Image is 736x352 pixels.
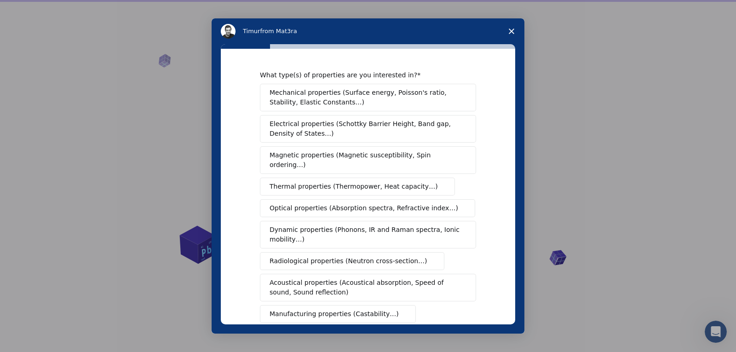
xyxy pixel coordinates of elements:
span: Dynamic properties (Phonons, IR and Raman spectra, Ionic mobility…) [270,225,460,244]
button: Magnetic properties (Magnetic susceptibility, Spin ordering…) [260,146,476,174]
button: Acoustical properties (Acoustical absorption, Speed of sound, Sound reflection) [260,274,476,301]
button: Radiological properties (Neutron cross-section…) [260,252,444,270]
button: Mechanical properties (Surface energy, Poisson's ratio, Stability, Elastic Constants…) [260,84,476,111]
span: Electrical properties (Schottky Barrier Height, Band gap, Density of States…) [270,119,461,138]
span: Thermal properties (Thermopower, Heat capacity…) [270,182,438,191]
button: Electrical properties (Schottky Barrier Height, Band gap, Density of States…) [260,115,476,143]
span: Magnetic properties (Magnetic susceptibility, Spin ordering…) [270,150,460,170]
span: Timur [243,28,260,35]
span: Manufacturing properties (Castability…) [270,309,399,319]
button: Thermal properties (Thermopower, Heat capacity…) [260,178,455,196]
div: What type(s) of properties are you interested in? [260,71,462,79]
span: Radiological properties (Neutron cross-section…) [270,256,427,266]
span: Mechanical properties (Surface energy, Poisson's ratio, Stability, Elastic Constants…) [270,88,461,107]
span: Close survey [499,18,524,44]
img: Profile image for Timur [221,24,236,39]
span: Optical properties (Absorption spectra, Refractive index…) [270,203,458,213]
span: from Mat3ra [260,28,297,35]
button: Dynamic properties (Phonons, IR and Raman spectra, Ionic mobility…) [260,221,476,248]
span: Support [18,6,52,15]
span: Acoustical properties (Acoustical absorption, Speed of sound, Sound reflection) [270,278,461,297]
button: Optical properties (Absorption spectra, Refractive index…) [260,199,475,217]
button: Manufacturing properties (Castability…) [260,305,416,323]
